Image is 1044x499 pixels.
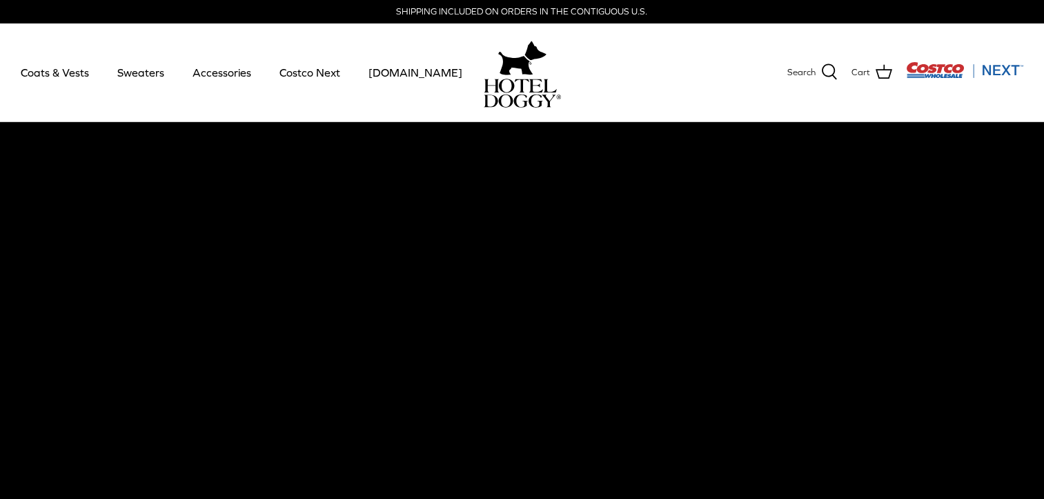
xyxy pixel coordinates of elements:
[851,63,892,81] a: Cart
[267,49,353,96] a: Costco Next
[787,66,816,80] span: Search
[787,63,838,81] a: Search
[8,49,101,96] a: Coats & Vests
[484,79,561,108] img: hoteldoggycom
[356,49,475,96] a: [DOMAIN_NAME]
[105,49,177,96] a: Sweaters
[906,61,1023,79] img: Costco Next
[498,37,546,79] img: hoteldoggy.com
[906,70,1023,81] a: Visit Costco Next
[851,66,870,80] span: Cart
[180,49,264,96] a: Accessories
[484,37,561,108] a: hoteldoggy.com hoteldoggycom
